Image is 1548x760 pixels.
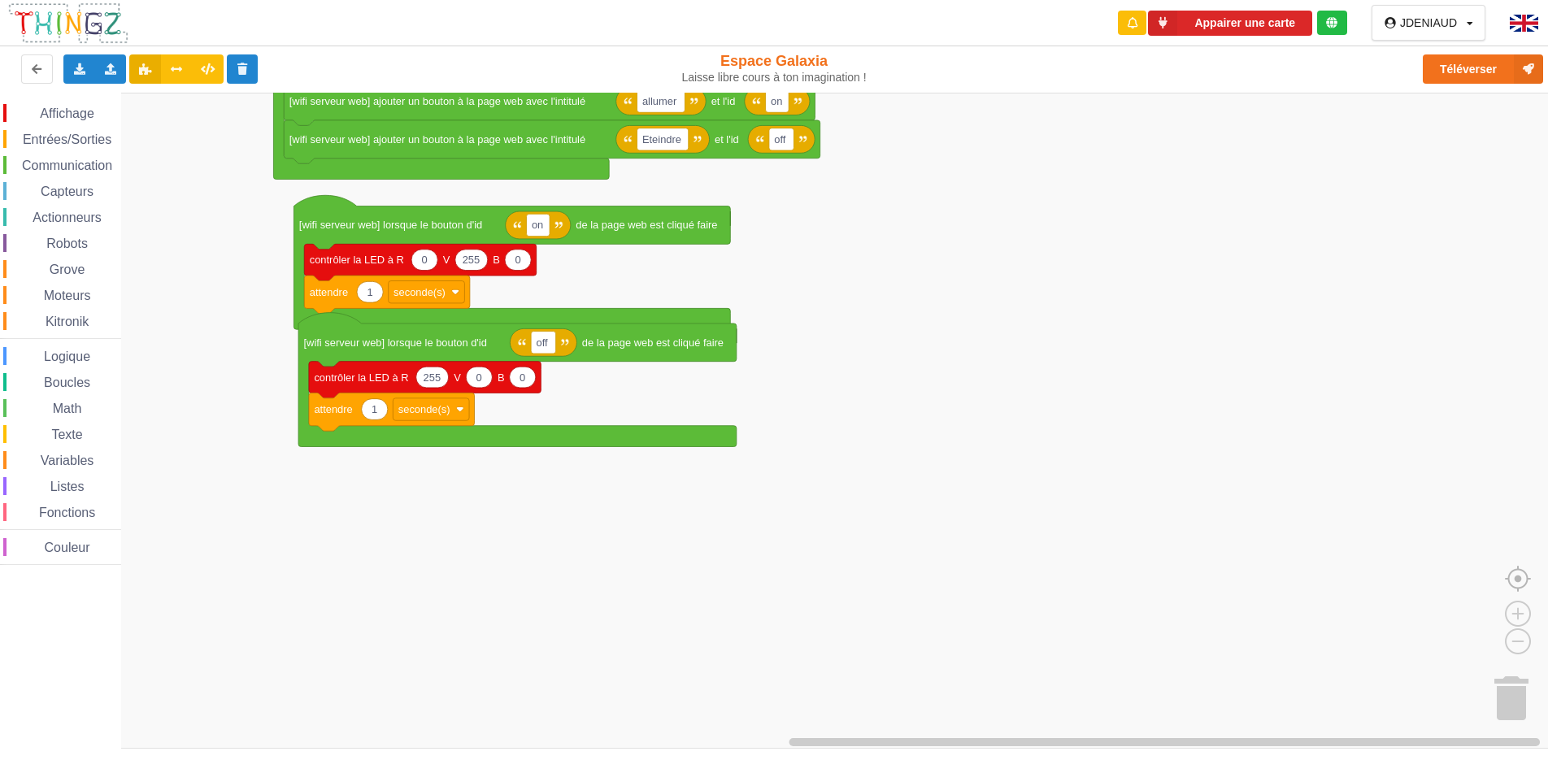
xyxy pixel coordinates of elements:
[49,428,85,441] span: Texte
[37,506,98,519] span: Fonctions
[20,159,115,172] span: Communication
[48,480,87,493] span: Listes
[289,133,585,145] text: [wifi serveur web] ajouter un bouton à la page web avec l'intitulé
[372,403,377,415] text: 1
[7,2,129,45] img: thingz_logo.png
[642,95,677,107] text: allumer
[1317,11,1347,35] div: Tu es connecté au serveur de création de Thingz
[711,95,736,107] text: et l'id
[42,541,93,554] span: Couleur
[41,350,93,363] span: Logique
[310,286,348,298] text: attendre
[639,71,909,85] div: Laisse libre cours à ton imagination !
[20,132,114,146] span: Entrées/Sorties
[1400,17,1457,28] div: JDENIAUD
[476,371,482,383] text: 0
[304,337,487,349] text: [wifi serveur web] lorsque le bouton d'id
[532,219,543,231] text: on
[463,254,480,266] text: 255
[38,454,97,467] span: Variables
[715,133,739,145] text: et l'id
[37,106,96,120] span: Affichage
[421,254,427,266] text: 0
[299,219,482,231] text: [wifi serveur web] lorsque le bouton d'id
[642,133,681,145] text: Eteindre
[771,95,782,107] text: on
[493,254,500,266] text: B
[498,371,505,383] text: B
[1510,15,1538,32] img: gb.png
[41,376,93,389] span: Boucles
[310,254,404,266] text: contrôler la LED à R
[454,371,461,383] text: V
[1148,11,1312,36] button: Appairer une carte
[576,219,717,231] text: de la page web est cliqué faire
[43,315,91,328] span: Kitronik
[1423,54,1543,84] button: Téléverser
[41,289,93,302] span: Moteurs
[520,371,525,383] text: 0
[443,254,450,266] text: V
[367,286,372,298] text: 1
[289,95,585,107] text: [wifi serveur web] ajouter un bouton à la page web avec l'intitulé
[394,286,446,298] text: seconde(s)
[314,403,352,415] text: attendre
[774,133,786,145] text: off
[582,337,724,349] text: de la page web est cliqué faire
[50,402,85,415] span: Math
[38,185,96,198] span: Capteurs
[424,371,441,383] text: 255
[639,52,909,85] div: Espace Galaxia
[537,337,549,349] text: off
[44,237,90,250] span: Robots
[47,263,88,276] span: Grove
[398,403,450,415] text: seconde(s)
[314,371,408,383] text: contrôler la LED à R
[30,211,104,224] span: Actionneurs
[515,254,520,266] text: 0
